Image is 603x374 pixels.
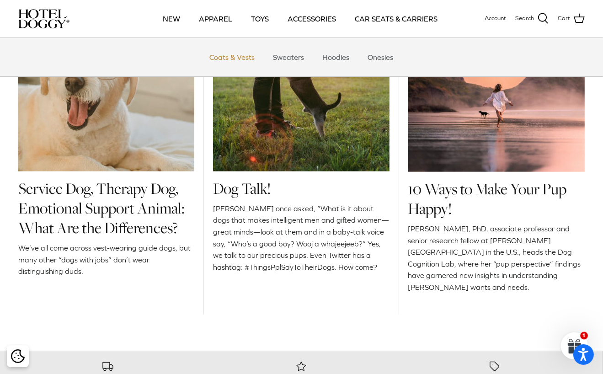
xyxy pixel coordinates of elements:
[11,349,25,363] img: Cookie policy
[408,178,567,219] a: 10 Ways to Make Your Pup Happy!
[485,14,506,23] a: Account
[347,3,446,34] a: CAR SEATS & CARRIERS
[191,3,240,34] a: APPAREL
[243,3,277,34] a: TOYS
[213,178,271,199] a: Dog Talk!
[360,43,402,71] a: Onesies
[315,43,358,71] a: Hoodies
[18,242,194,293] div: We’ve all come across vest-wearing guide dogs, but many other “dogs with jobs” don’t wear disting...
[558,13,585,25] a: Cart
[265,43,313,71] a: Sweaters
[10,348,26,364] button: Cookie policy
[485,15,506,21] span: Account
[18,9,69,28] img: hoteldoggycom
[18,178,185,239] a: Service Dog, Therapy Dog, Emotional Support Animal: What Are the Differences?
[408,223,585,294] div: [PERSON_NAME], PhD, associate professor and senior research fellow at [PERSON_NAME][GEOGRAPHIC_DA...
[558,14,570,23] span: Cart
[279,3,344,34] a: ACCESSORIES
[213,203,389,294] div: [PERSON_NAME] once asked, “What is it about dogs that makes intelligent men and gifted women—grea...
[202,43,263,71] a: Coats & Vests
[515,14,534,23] span: Search
[136,3,464,34] div: Primary navigation
[7,345,29,367] div: Cookie policy
[155,3,188,34] a: NEW
[515,13,549,25] a: Search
